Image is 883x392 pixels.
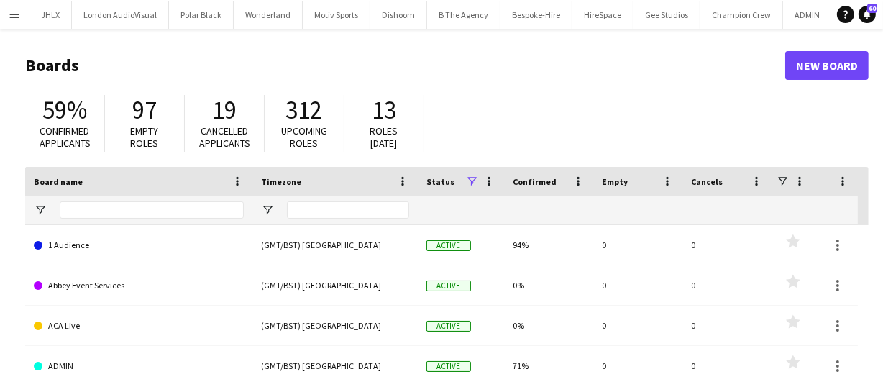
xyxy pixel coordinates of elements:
[504,306,593,345] div: 0%
[504,225,593,265] div: 94%
[34,265,244,306] a: Abbey Event Services
[252,346,418,386] div: (GMT/BST) [GEOGRAPHIC_DATA]
[286,94,323,126] span: 312
[682,225,772,265] div: 0
[370,1,427,29] button: Dishoom
[682,306,772,345] div: 0
[72,1,169,29] button: London AudioVisual
[234,1,303,29] button: Wonderland
[281,124,327,150] span: Upcoming roles
[132,94,157,126] span: 97
[500,1,572,29] button: Bespoke-Hire
[593,265,682,305] div: 0
[60,201,244,219] input: Board name Filter Input
[593,225,682,265] div: 0
[40,124,91,150] span: Confirmed applicants
[29,1,72,29] button: JHLX
[859,6,876,23] a: 60
[372,94,396,126] span: 13
[593,346,682,386] div: 0
[700,1,783,29] button: Champion Crew
[131,124,159,150] span: Empty roles
[633,1,700,29] button: Gee Studios
[252,265,418,305] div: (GMT/BST) [GEOGRAPHIC_DATA]
[504,265,593,305] div: 0%
[783,1,832,29] button: ADMIN
[426,176,454,187] span: Status
[34,225,244,265] a: 1 Audience
[593,306,682,345] div: 0
[34,176,83,187] span: Board name
[785,51,869,80] a: New Board
[261,204,274,216] button: Open Filter Menu
[682,265,772,305] div: 0
[426,361,471,372] span: Active
[370,124,398,150] span: Roles [DATE]
[426,240,471,251] span: Active
[261,176,301,187] span: Timezone
[287,201,409,219] input: Timezone Filter Input
[169,1,234,29] button: Polar Black
[426,281,471,291] span: Active
[682,346,772,386] div: 0
[34,306,244,346] a: ACA Live
[252,225,418,265] div: (GMT/BST) [GEOGRAPHIC_DATA]
[42,94,87,126] span: 59%
[426,321,471,332] span: Active
[212,94,237,126] span: 19
[513,176,557,187] span: Confirmed
[252,306,418,345] div: (GMT/BST) [GEOGRAPHIC_DATA]
[25,55,785,76] h1: Boards
[199,124,250,150] span: Cancelled applicants
[504,346,593,386] div: 71%
[572,1,633,29] button: HireSpace
[867,4,877,13] span: 60
[691,176,723,187] span: Cancels
[427,1,500,29] button: B The Agency
[34,346,244,386] a: ADMIN
[602,176,628,187] span: Empty
[34,204,47,216] button: Open Filter Menu
[303,1,370,29] button: Motiv Sports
